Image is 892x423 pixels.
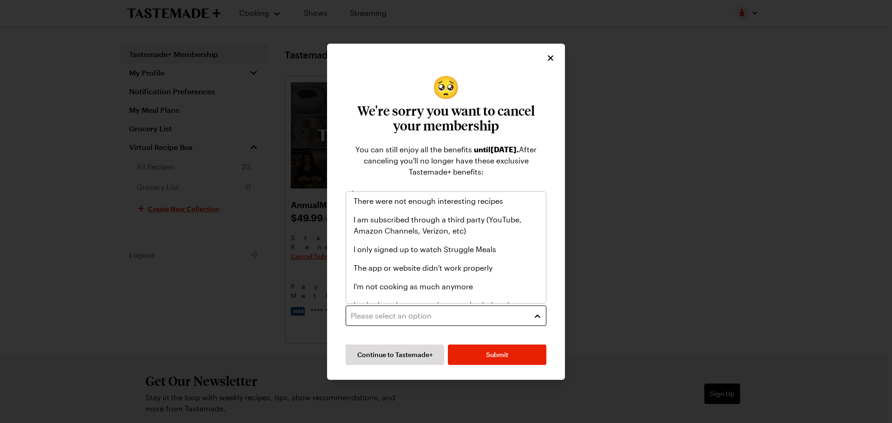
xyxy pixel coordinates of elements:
span: I only signed up to watch Struggle Meals [354,244,496,255]
span: I'm not cooking as much anymore [354,281,473,292]
span: The app or website didn't work properly [354,262,492,273]
div: Please select an option [346,191,546,304]
span: I am subscribed through a third party (YouTube, Amazon Channels, Verizon, etc) [354,214,538,236]
span: I only signed up to watch one series (other than Struggle Meals) [354,299,538,322]
button: Please select an option [346,306,546,326]
span: There were not enough interesting recipes [354,195,503,207]
div: Please select an option [351,310,527,321]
